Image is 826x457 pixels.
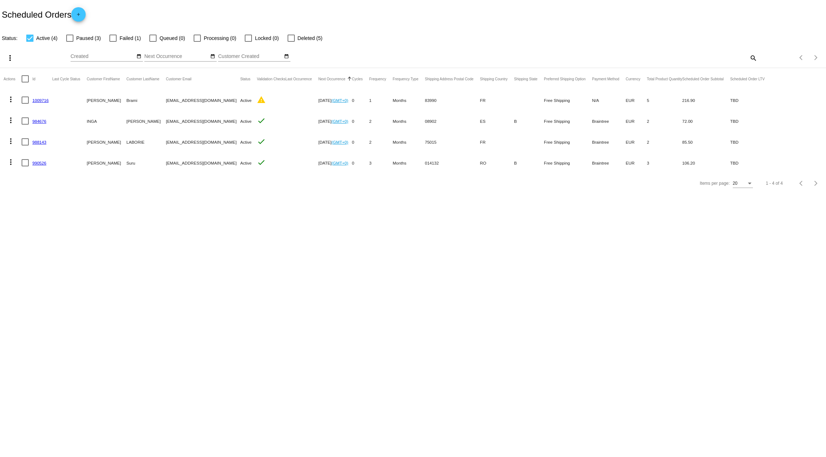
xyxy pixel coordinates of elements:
[318,131,352,152] mat-cell: [DATE]
[240,119,252,124] span: Active
[126,152,166,173] mat-cell: Suru
[255,34,279,42] span: Locked (0)
[393,111,425,131] mat-cell: Months
[240,77,250,81] button: Change sorting for Status
[647,68,682,90] mat-header-cell: Total Product Quantity
[592,90,626,111] mat-cell: N/A
[480,131,514,152] mat-cell: FR
[682,131,730,152] mat-cell: 85.50
[144,54,209,59] input: Next Occurrence
[425,77,473,81] button: Change sorting for ShippingPostcode
[730,90,771,111] mat-cell: TBD
[369,111,393,131] mat-cell: 2
[285,77,312,81] button: Change sorting for LastOccurrenceUtc
[2,7,86,22] h2: Scheduled Orders
[425,131,480,152] mat-cell: 75015
[682,90,730,111] mat-cell: 216.90
[626,152,647,173] mat-cell: EUR
[6,116,15,125] mat-icon: more_vert
[126,131,166,152] mat-cell: LABORIE
[32,140,46,144] a: 988143
[393,152,425,173] mat-cell: Months
[730,77,765,81] button: Change sorting for LifetimeValue
[626,131,647,152] mat-cell: EUR
[352,131,369,152] mat-cell: 0
[730,152,771,173] mat-cell: TBD
[393,77,419,81] button: Change sorting for FrequencyType
[6,158,15,166] mat-icon: more_vert
[318,152,352,173] mat-cell: [DATE]
[766,181,783,186] div: 1 - 4 of 4
[71,54,135,59] input: Created
[87,152,126,173] mat-cell: [PERSON_NAME]
[393,131,425,152] mat-cell: Months
[6,54,14,62] mat-icon: more_vert
[809,50,823,65] button: Next page
[166,152,240,173] mat-cell: [EMAIL_ADDRESS][DOMAIN_NAME]
[32,77,35,81] button: Change sorting for Id
[284,54,289,59] mat-icon: date_range
[166,111,240,131] mat-cell: [EMAIL_ADDRESS][DOMAIN_NAME]
[331,119,348,124] a: (GMT+0)
[76,34,101,42] span: Paused (3)
[592,152,626,173] mat-cell: Braintree
[240,161,252,165] span: Active
[204,34,236,42] span: Processing (0)
[87,90,126,111] mat-cell: [PERSON_NAME]
[257,137,266,146] mat-icon: check
[74,12,83,21] mat-icon: add
[369,77,386,81] button: Change sorting for Frequency
[544,152,592,173] mat-cell: Free Shipping
[544,111,592,131] mat-cell: Free Shipping
[514,152,544,173] mat-cell: B
[592,131,626,152] mat-cell: Braintree
[159,34,185,42] span: Queued (0)
[730,131,771,152] mat-cell: TBD
[126,111,166,131] mat-cell: [PERSON_NAME]
[6,137,15,145] mat-icon: more_vert
[126,77,159,81] button: Change sorting for CustomerLastName
[592,111,626,131] mat-cell: Braintree
[544,77,586,81] button: Change sorting for PreferredShippingOption
[136,54,141,59] mat-icon: date_range
[166,131,240,152] mat-cell: [EMAIL_ADDRESS][DOMAIN_NAME]
[210,54,215,59] mat-icon: date_range
[318,90,352,111] mat-cell: [DATE]
[425,90,480,111] mat-cell: 83990
[240,98,252,103] span: Active
[425,111,480,131] mat-cell: 08902
[480,77,508,81] button: Change sorting for ShippingCountry
[87,77,120,81] button: Change sorting for CustomerFirstName
[318,77,345,81] button: Change sorting for NextOccurrenceUtc
[794,176,809,191] button: Previous page
[119,34,141,42] span: Failed (1)
[480,111,514,131] mat-cell: ES
[682,111,730,131] mat-cell: 72.00
[369,90,393,111] mat-cell: 1
[700,181,730,186] div: Items per page:
[331,140,348,144] a: (GMT+0)
[544,131,592,152] mat-cell: Free Shipping
[36,34,58,42] span: Active (4)
[257,68,285,90] mat-header-cell: Validation Checks
[480,152,514,173] mat-cell: RO
[749,52,757,63] mat-icon: search
[592,77,619,81] button: Change sorting for PaymentMethod.Type
[425,152,480,173] mat-cell: 014132
[647,131,682,152] mat-cell: 2
[32,161,46,165] a: 990526
[352,77,363,81] button: Change sorting for Cycles
[514,111,544,131] mat-cell: B
[352,111,369,131] mat-cell: 0
[240,140,252,144] span: Active
[730,111,771,131] mat-cell: TBD
[218,54,283,59] input: Customer Created
[126,90,166,111] mat-cell: Brami
[87,131,126,152] mat-cell: [PERSON_NAME]
[52,77,80,81] button: Change sorting for LastProcessingCycleId
[32,119,46,124] a: 984676
[733,181,737,186] span: 20
[2,35,18,41] span: Status:
[352,152,369,173] mat-cell: 0
[647,90,682,111] mat-cell: 5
